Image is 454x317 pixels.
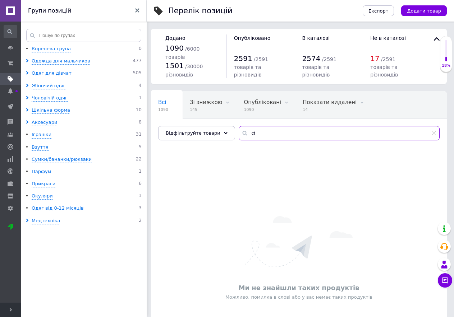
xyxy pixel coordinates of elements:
[32,131,51,138] div: Іграшки
[158,126,187,133] span: Приховані
[370,35,406,41] span: Не в каталозі
[139,193,142,200] span: 3
[136,131,142,138] span: 31
[136,107,142,114] span: 10
[244,99,281,106] span: Опубліковані
[381,56,395,62] span: / 2591
[32,168,51,175] div: Парфум
[139,83,142,89] span: 4
[165,35,185,41] span: Додано
[32,193,53,200] div: Окуляри
[139,144,142,151] span: 5
[165,64,203,78] span: / 30000 різновидів
[155,294,443,300] div: Можливо, помилка в слові або у вас немає таких продуктів
[165,46,200,60] span: / 6000 товарів
[32,58,90,65] div: Одежда для мальчиков
[245,216,353,267] img: Нічого не знайдено
[168,7,233,15] div: Перелік позицій
[407,8,441,14] span: Додати товар
[165,44,184,52] span: 1090
[32,70,72,77] div: Одяг для дівчат
[302,64,330,77] span: товарів та різновидів
[32,218,60,224] div: Медтехніка
[190,99,222,106] span: Зі знижкою
[155,283,443,292] div: Ми не знайшли таких продуктів
[302,35,330,41] span: В каталозі
[370,54,379,63] span: 17
[166,130,220,136] span: Відфільтруйте товари
[363,5,394,16] button: Експорт
[32,95,68,102] div: Чоловічій одяг
[234,54,252,63] span: 2591
[32,205,84,212] div: Одяг від 0-12 місяців
[139,119,142,126] span: 8
[165,61,184,70] span: 1501
[234,35,271,41] span: Опубліковано
[322,56,336,62] span: / 2591
[32,119,57,126] div: Аксесуари
[32,107,70,114] div: Шкільна форма
[440,63,452,68] div: 18%
[234,64,262,77] span: товарів та різновидів
[136,156,142,163] span: 22
[139,168,142,175] span: 1
[32,181,55,187] div: Прикраси
[133,58,142,65] span: 477
[26,29,141,42] input: Пошук по групах
[133,70,142,77] span: 505
[139,95,142,102] span: 1
[302,54,321,63] span: 2574
[139,181,142,187] span: 6
[32,156,92,163] div: Сумки/бананки/рюкзаки
[190,107,222,112] span: 145
[32,144,49,151] div: Взуття
[139,46,142,52] span: 0
[303,107,357,112] span: 14
[158,107,168,112] span: 1090
[139,218,142,224] span: 2
[438,273,452,288] button: Чат з покупцем
[239,126,440,140] input: Пошук по назві позиції, артикулу і пошуковим запитам
[370,64,398,77] span: товарів та різновидів
[244,107,281,112] span: 1090
[139,205,142,212] span: 3
[32,83,65,89] div: Жіночий одяг
[158,99,166,106] span: Всі
[32,46,71,52] div: Коренева група
[303,99,357,106] span: Показати видалені
[368,8,389,14] span: Експорт
[401,5,447,16] button: Додати товар
[254,56,268,62] span: / 2591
